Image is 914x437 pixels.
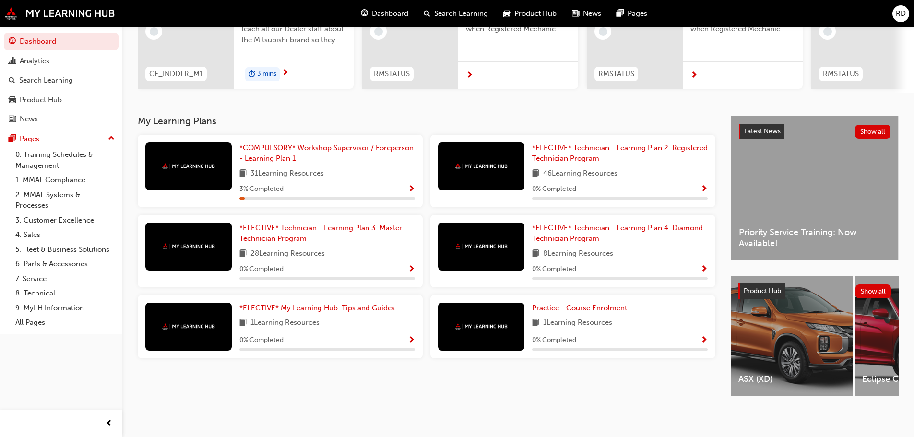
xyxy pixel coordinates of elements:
span: 46 Learning Resources [543,168,617,180]
div: Pages [20,133,39,144]
a: 7. Service [12,272,119,286]
span: ASX (XD) [738,374,845,385]
a: ASX (XD) [731,276,853,396]
a: Latest NewsShow all [739,124,890,139]
a: Search Learning [4,71,119,89]
span: car-icon [9,96,16,105]
a: 5. Fleet & Business Solutions [12,242,119,257]
a: 6. Parts & Accessories [12,257,119,272]
span: Latest News [744,127,781,135]
span: 1 Learning Resources [250,317,320,329]
a: 0. Training Schedules & Management [12,147,119,173]
span: guage-icon [361,8,368,20]
span: Show Progress [700,265,708,274]
a: Product HubShow all [738,283,891,299]
a: 4. Sales [12,227,119,242]
span: 0 % Completed [532,335,576,346]
button: Show Progress [700,263,708,275]
span: Priority Service Training: Now Available! [739,227,890,248]
span: RMSTATUS [374,69,410,80]
img: mmal [162,323,215,330]
span: 1 Learning Resources [543,317,612,329]
span: RMSTATUS [823,69,859,80]
div: News [20,114,38,125]
span: 0 % Completed [239,264,284,275]
span: 0 % Completed [239,335,284,346]
a: *ELECTIVE* Technician - Learning Plan 3: Master Technician Program [239,223,415,244]
a: 3. Customer Excellence [12,213,119,228]
span: *COMPULSORY* Workshop Supervisor / Foreperson - Learning Plan 1 [239,143,414,163]
span: 3 % Completed [239,184,284,195]
span: Show Progress [700,336,708,345]
div: Analytics [20,56,49,67]
span: book-icon [239,168,247,180]
span: News [583,8,601,19]
img: mmal [162,163,215,169]
button: Show all [855,125,891,139]
span: 31 Learning Resources [250,168,324,180]
span: book-icon [532,248,539,260]
span: book-icon [239,248,247,260]
span: Product Hub [514,8,557,19]
a: mmal [5,7,115,20]
span: learningRecordVerb_NONE-icon [823,27,832,36]
h3: My Learning Plans [138,116,715,127]
button: Show Progress [408,263,415,275]
span: car-icon [503,8,510,20]
button: Pages [4,130,119,148]
span: *ELECTIVE* Technician - Learning Plan 2: Registered Technician Program [532,143,708,163]
img: mmal [162,243,215,249]
span: chart-icon [9,57,16,66]
span: Pages [628,8,647,19]
button: RD [892,5,909,22]
span: pages-icon [617,8,624,20]
a: Dashboard [4,33,119,50]
button: Show Progress [700,183,708,195]
a: 8. Technical [12,286,119,301]
span: Search Learning [434,8,488,19]
span: search-icon [424,8,430,20]
a: search-iconSearch Learning [416,4,496,24]
span: pages-icon [9,135,16,143]
span: search-icon [9,76,15,85]
button: Show Progress [408,183,415,195]
span: book-icon [532,317,539,329]
img: mmal [455,163,508,169]
span: Show Progress [408,336,415,345]
a: All Pages [12,315,119,330]
span: duration-icon [249,68,255,81]
span: learningRecordVerb_NONE-icon [150,27,158,36]
a: pages-iconPages [609,4,655,24]
div: Product Hub [20,94,62,106]
span: RMSTATUS [598,69,634,80]
span: news-icon [9,115,16,124]
span: Dashboard [372,8,408,19]
span: 8 Learning Resources [543,248,613,260]
a: car-iconProduct Hub [496,4,564,24]
img: mmal [455,323,508,330]
span: 3 mins [257,69,276,80]
span: next-icon [690,71,698,80]
span: *ELECTIVE* Technician - Learning Plan 4: Diamond Technician Program [532,224,703,243]
a: *ELECTIVE* Technician - Learning Plan 2: Registered Technician Program [532,142,708,164]
span: book-icon [239,317,247,329]
span: *ELECTIVE* Technician - Learning Plan 3: Master Technician Program [239,224,402,243]
span: learningRecordVerb_NONE-icon [374,27,383,36]
a: Analytics [4,52,119,70]
a: 2. MMAL Systems & Processes [12,188,119,213]
span: 0 % Completed [532,184,576,195]
span: guage-icon [9,37,16,46]
a: Practice - Course Enrolment [532,303,631,314]
span: next-icon [282,69,289,78]
a: 9. MyLH Information [12,301,119,316]
span: CF_INDDLR_M1 [149,69,203,80]
img: mmal [455,243,508,249]
span: Show Progress [700,185,708,194]
span: news-icon [572,8,579,20]
a: Product Hub [4,91,119,109]
span: 28 Learning Resources [250,248,325,260]
a: news-iconNews [564,4,609,24]
a: *ELECTIVE* Technician - Learning Plan 4: Diamond Technician Program [532,223,708,244]
a: guage-iconDashboard [353,4,416,24]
